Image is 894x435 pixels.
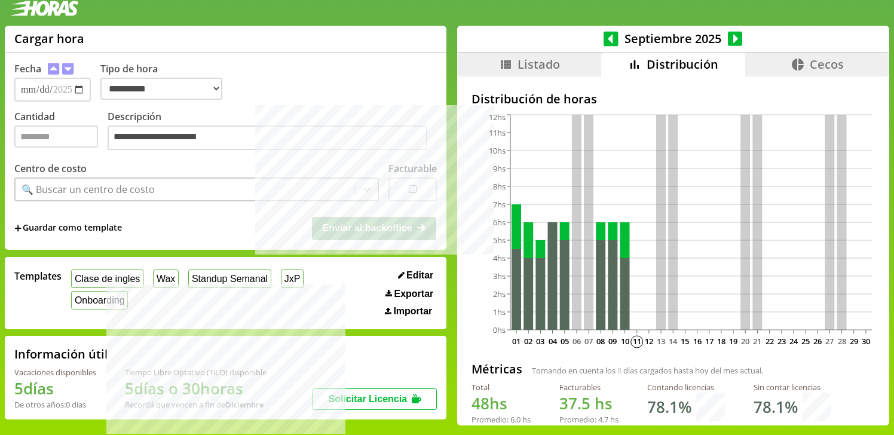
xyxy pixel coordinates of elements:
[493,235,506,246] tspan: 5hs
[472,91,875,107] h2: Distribución de horas
[584,336,593,347] text: 07
[188,269,271,288] button: Standup Semanal
[394,269,437,281] button: Editar
[789,336,798,347] text: 24
[281,269,304,288] button: JxP
[71,269,143,288] button: Clase de ingles
[493,181,506,192] tspan: 8hs
[14,367,96,378] div: Vacaciones disponibles
[472,382,531,393] div: Total
[765,336,773,347] text: 22
[524,336,532,347] text: 02
[10,1,79,16] img: logotipo
[681,336,689,347] text: 15
[108,110,437,154] label: Descripción
[14,162,87,175] label: Centro de costo
[493,253,506,264] tspan: 4hs
[608,336,617,347] text: 09
[729,336,737,347] text: 19
[810,56,844,72] span: Cecos
[825,336,834,347] text: 27
[617,365,621,376] span: 8
[472,414,531,425] div: Promedio: hs
[125,367,267,378] div: Tiempo Libre Optativo (TiLO) disponible
[14,346,108,362] h2: Información útil
[559,393,619,414] h1: hs
[693,336,701,347] text: 16
[388,162,437,175] label: Facturable
[493,289,506,299] tspan: 2hs
[801,336,810,347] text: 25
[754,382,831,393] div: Sin contar licencias
[518,56,560,72] span: Listado
[472,393,531,414] h1: hs
[14,62,41,75] label: Fecha
[753,336,761,347] text: 21
[14,222,22,235] span: +
[741,336,749,347] text: 20
[559,382,619,393] div: Facturables
[71,291,128,310] button: Onboarding
[572,336,581,347] text: 06
[561,336,569,347] text: 05
[647,396,691,418] h1: 78.1 %
[862,336,870,347] text: 30
[489,127,506,138] tspan: 11hs
[14,110,108,154] label: Cantidad
[489,112,506,122] tspan: 12hs
[548,336,557,347] text: 04
[620,336,629,347] text: 10
[559,393,590,414] span: 37.5
[645,336,653,347] text: 12
[22,183,155,196] div: 🔍 Buscar un centro de costo
[14,378,96,399] h1: 5 días
[510,414,521,425] span: 6.0
[717,336,725,347] text: 18
[536,336,544,347] text: 03
[100,62,232,102] label: Tipo de hora
[850,336,858,347] text: 29
[394,289,434,299] span: Exportar
[777,336,786,347] text: 23
[647,382,725,393] div: Contando licencias
[489,145,506,156] tspan: 10hs
[108,125,427,151] textarea: Descripción
[598,414,608,425] span: 4.7
[100,78,222,100] select: Tipo de hora
[225,399,264,410] b: Diciembre
[532,365,763,376] span: Tomando en cuenta los días cargados hasta hoy del mes actual.
[813,336,822,347] text: 26
[493,163,506,174] tspan: 9hs
[633,336,641,347] text: 11
[125,399,267,410] div: Recordá que vencen a fin de
[512,336,521,347] text: 01
[754,396,798,418] h1: 78.1 %
[153,269,179,288] button: Wax
[14,222,122,235] span: +Guardar como template
[669,336,678,347] text: 14
[596,336,605,347] text: 08
[406,270,433,281] span: Editar
[472,361,522,377] h2: Métricas
[493,307,506,317] tspan: 1hs
[647,56,718,72] span: Distribución
[493,271,506,281] tspan: 3hs
[14,399,96,410] div: De otros años: 0 días
[619,30,728,47] span: Septiembre 2025
[14,30,84,47] h1: Cargar hora
[328,394,407,404] span: Solicitar Licencia
[493,324,506,335] tspan: 0hs
[837,336,846,347] text: 28
[493,199,506,210] tspan: 7hs
[14,125,98,148] input: Cantidad
[705,336,714,347] text: 17
[472,393,489,414] span: 48
[313,388,437,410] button: Solicitar Licencia
[125,378,267,399] h1: 5 días o 30 horas
[393,306,432,317] span: Importar
[493,217,506,228] tspan: 6hs
[559,414,619,425] div: Promedio: hs
[14,269,62,283] span: Templates
[657,336,665,347] text: 13
[382,288,437,300] button: Exportar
